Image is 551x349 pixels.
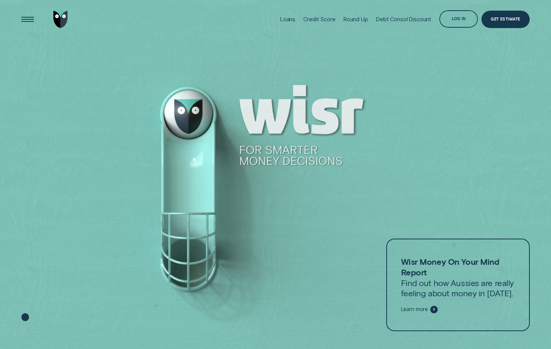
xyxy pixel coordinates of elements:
div: Debt Consol Discount [376,16,431,22]
a: Get Estimate [481,11,530,28]
div: Loans [280,16,295,22]
div: Credit Score [303,16,335,22]
span: Learn more [401,306,428,313]
strong: Wisr Money On Your Mind Report [401,256,499,277]
img: Wisr [53,11,68,28]
p: Find out how Aussies are really feeling about money in [DATE]. [401,256,515,299]
button: Log in [439,10,478,28]
button: Open Menu [19,11,36,28]
div: Round Up [343,16,368,22]
a: Wisr Money On Your Mind ReportFind out how Aussies are really feeling about money in [DATE].Learn... [386,239,530,331]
